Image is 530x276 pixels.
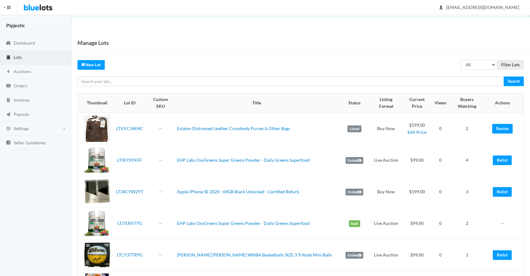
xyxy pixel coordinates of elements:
[14,140,46,145] span: Seller Guidelines
[449,239,485,271] td: 1
[159,157,162,163] a: --
[159,189,162,194] a: --
[347,125,361,132] label: Listed
[485,94,523,113] th: Actions
[5,98,11,103] ion-icon: calculator
[402,113,432,145] td: $199.00
[504,77,524,86] input: Search
[14,69,31,74] span: Auctions
[449,94,485,113] th: Buyers Watching
[117,157,142,163] a: LT9LYXYKFF
[77,38,109,47] h1: Manage Lots
[338,94,370,113] th: Status
[82,62,86,66] ion-icon: create
[370,113,402,145] td: Buy Now
[116,126,143,131] a: LTVVCJWJ4C
[493,250,512,260] a: Relist
[346,157,363,164] label: Ended
[116,189,143,194] a: LT34CYW2YT
[493,187,512,197] a: Relist
[14,97,29,103] span: Invoices
[438,5,444,11] ion-icon: person
[439,5,519,10] span: [EMAIL_ADDRESS][DOMAIN_NAME]
[370,94,402,113] th: Listing Format
[77,77,504,86] input: Search your lots...
[5,41,11,46] ion-icon: speedometer
[408,129,426,135] a: Edit Price
[14,83,27,88] span: Orders
[449,145,485,176] td: 4
[449,176,485,208] td: 3
[14,112,29,117] span: Payouts
[5,140,11,146] ion-icon: list box
[432,113,449,145] td: 0
[432,239,449,271] td: 0
[402,239,432,271] td: $99.00
[14,55,22,60] span: Lots
[117,252,143,257] a: LTCY37TRYG
[113,94,146,113] th: Lot ID
[177,221,310,226] a: EHP Labs OxyGreens Super Greens Powder - Daily Greens Superfood
[5,112,11,118] ion-icon: paper plane
[5,83,11,89] ion-icon: cash
[177,189,299,194] a: Apple iPhone SE 2020 - 64GB Black Unlocked - Certified Refurb
[146,94,174,113] th: Custom SKU
[493,156,512,165] a: Relist
[402,176,432,208] td: $199.00
[6,22,25,28] strong: Pipjestic
[349,220,360,227] label: Sold
[159,252,162,257] a: --
[432,176,449,208] td: 0
[346,189,363,195] label: Ended
[449,113,485,145] td: 2
[370,145,402,176] td: Live Auction
[5,55,11,61] ion-icon: clipboard
[14,126,29,131] span: Settings
[14,40,35,46] span: Dashboard
[177,126,290,131] a: Estalon Distressed Leather Crossbody Purses & Other Bags
[5,126,11,132] ion-icon: cog
[159,221,162,226] a: --
[177,252,332,257] a: [PERSON_NAME] [PERSON_NAME] WNBA Basketballs SIZE 3 Tribute Mini Balls
[432,145,449,176] td: 0
[402,94,432,113] th: Current Price
[174,94,338,113] th: Title
[432,94,449,113] th: Views
[402,208,432,239] td: $99.00
[177,157,310,163] a: EHP Labs OxyGreens Super Greens Powder - Daily Greens Superfood
[5,69,11,75] ion-icon: flash
[346,252,363,259] label: Ended
[78,94,113,113] th: Thumbnail
[492,124,513,134] a: Revise
[497,60,524,70] input: Filter Lots
[449,208,485,239] td: 2
[370,208,402,239] td: Live Auction
[77,60,105,70] a: createNew Lot
[402,145,432,176] td: $99.00
[370,176,402,208] td: Buy Now
[370,239,402,271] td: Live Auction
[432,208,449,239] td: 0
[117,221,142,226] a: LTJ7LRV77G
[485,208,523,239] td: --
[159,126,162,131] a: --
